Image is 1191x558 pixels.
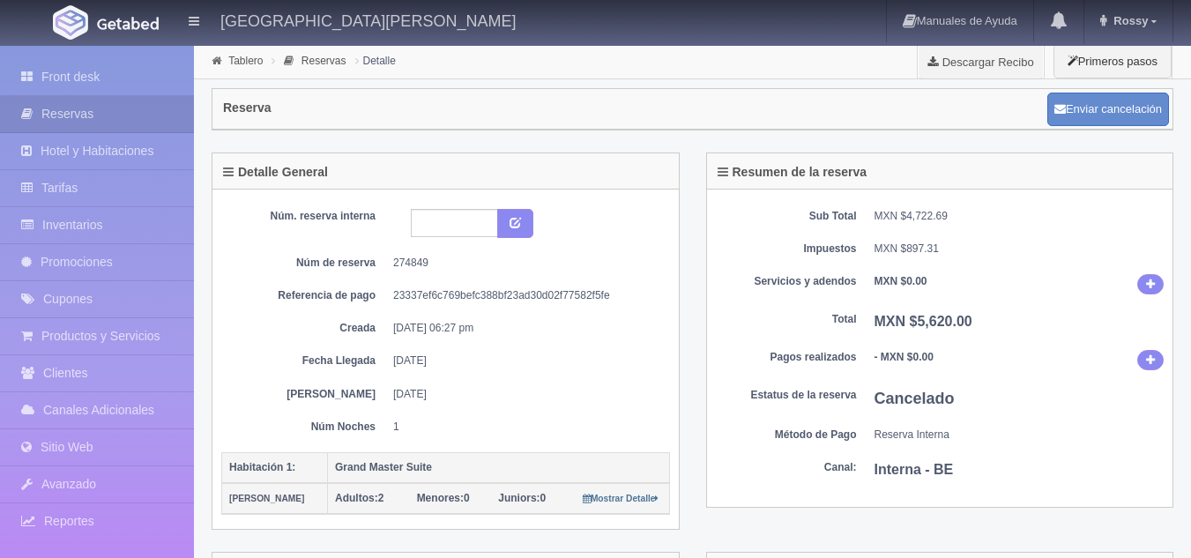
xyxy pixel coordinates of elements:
strong: Menores: [417,492,464,504]
dt: Impuestos [716,242,857,257]
dt: Canal: [716,460,857,475]
img: Getabed [97,17,159,30]
h4: Detalle General [223,166,328,179]
dt: Fecha Llegada [234,353,376,368]
a: Descargar Recibo [918,44,1044,79]
small: [PERSON_NAME] [229,494,304,503]
span: 0 [498,492,546,504]
dt: Núm. reserva interna [234,209,376,224]
dt: Método de Pago [716,428,857,443]
strong: Juniors: [498,492,540,504]
dt: Creada [234,321,376,336]
button: Enviar cancelación [1047,93,1169,126]
dd: [DATE] [393,387,657,402]
dd: MXN $4,722.69 [875,209,1165,224]
b: MXN $5,620.00 [875,314,972,329]
strong: Adultos: [335,492,378,504]
b: MXN $0.00 [875,275,927,287]
dt: Núm Noches [234,420,376,435]
button: Primeros pasos [1053,44,1172,78]
th: Grand Master Suite [328,452,670,483]
b: Cancelado [875,390,955,407]
dt: Servicios y adendos [716,274,857,289]
a: Mostrar Detalle [583,492,659,504]
dd: 23337ef6c769befc388bf23ad30d02f77582f5fe [393,288,657,303]
b: - MXN $0.00 [875,351,934,363]
img: Getabed [53,5,88,40]
dt: Total [716,312,857,327]
b: Habitación 1: [229,461,295,473]
h4: Reserva [223,101,272,115]
dt: Estatus de la reserva [716,388,857,403]
h4: Resumen de la reserva [718,166,867,179]
dd: Reserva Interna [875,428,1165,443]
dd: MXN $897.31 [875,242,1165,257]
a: Tablero [228,55,263,67]
dt: Pagos realizados [716,350,857,365]
dt: Sub Total [716,209,857,224]
small: Mostrar Detalle [583,494,659,503]
a: Reservas [301,55,346,67]
span: Rossy [1109,14,1148,27]
dd: 274849 [393,256,657,271]
dd: [DATE] [393,353,657,368]
dt: [PERSON_NAME] [234,387,376,402]
span: 2 [335,492,383,504]
dd: 1 [393,420,657,435]
dt: Núm de reserva [234,256,376,271]
dt: Referencia de pago [234,288,376,303]
h4: [GEOGRAPHIC_DATA][PERSON_NAME] [220,9,516,31]
li: Detalle [351,52,400,69]
dd: [DATE] 06:27 pm [393,321,657,336]
span: 0 [417,492,470,504]
b: Interna - BE [875,462,954,477]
